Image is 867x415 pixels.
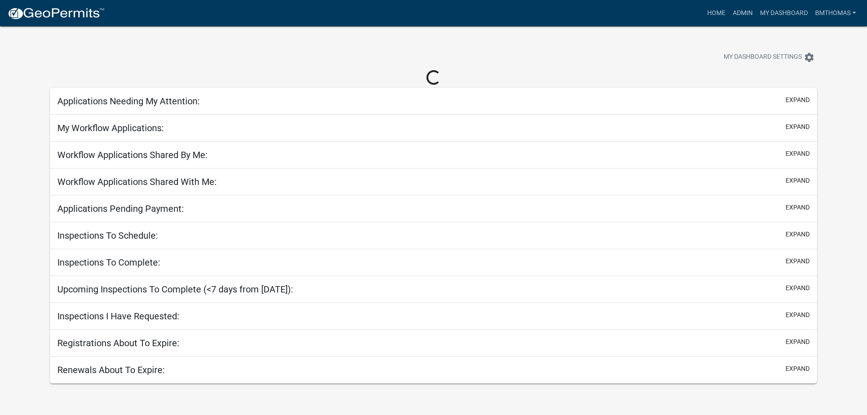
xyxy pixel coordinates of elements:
[786,203,810,212] button: expand
[786,122,810,132] button: expand
[811,5,860,22] a: bmthomas
[57,230,158,241] h5: Inspections To Schedule:
[57,311,179,322] h5: Inspections I Have Requested:
[57,149,208,160] h5: Workflow Applications Shared By Me:
[786,283,810,293] button: expand
[57,96,200,107] h5: Applications Needing My Attention:
[57,338,179,348] h5: Registrations About To Expire:
[57,257,160,268] h5: Inspections To Complete:
[786,230,810,239] button: expand
[786,149,810,159] button: expand
[786,310,810,320] button: expand
[786,256,810,266] button: expand
[729,5,756,22] a: Admin
[57,364,165,375] h5: Renewals About To Expire:
[756,5,811,22] a: My Dashboard
[57,203,184,214] h5: Applications Pending Payment:
[786,364,810,374] button: expand
[786,95,810,105] button: expand
[704,5,729,22] a: Home
[57,176,217,187] h5: Workflow Applications Shared With Me:
[786,176,810,185] button: expand
[716,48,822,66] button: My Dashboard Settingssettings
[804,52,815,63] i: settings
[57,123,164,133] h5: My Workflow Applications:
[724,52,802,63] span: My Dashboard Settings
[57,284,293,295] h5: Upcoming Inspections To Complete (<7 days from [DATE]):
[786,337,810,347] button: expand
